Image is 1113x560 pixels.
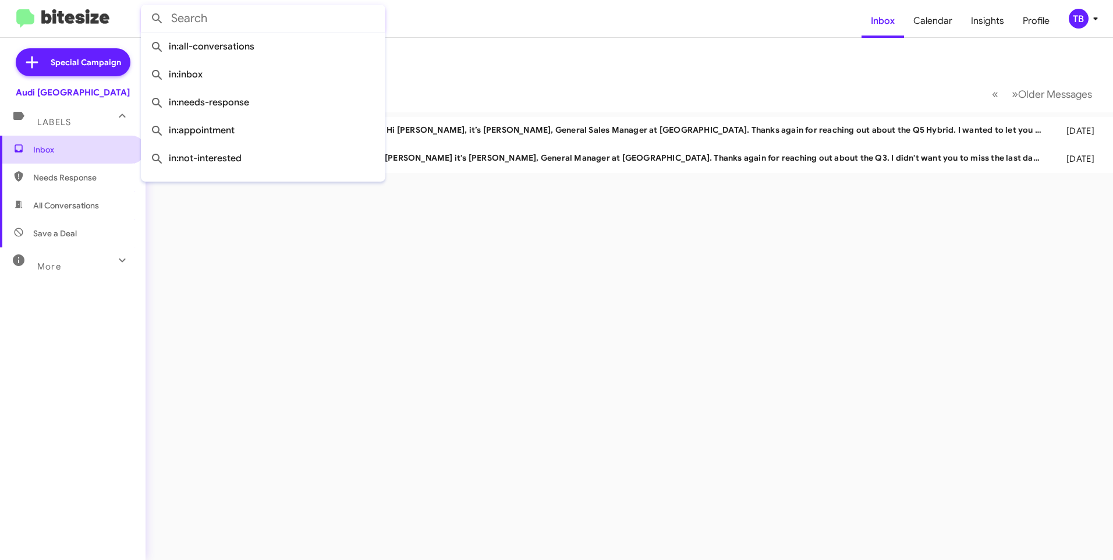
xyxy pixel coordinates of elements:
[1048,153,1104,165] div: [DATE]
[318,124,1048,137] div: Hi [PERSON_NAME], it’s [PERSON_NAME], General Sales Manager at [GEOGRAPHIC_DATA]. Thanks again fo...
[986,82,1099,106] nav: Page navigation example
[1069,9,1089,29] div: TB
[33,228,77,239] span: Save a Deal
[141,5,385,33] input: Search
[33,200,99,211] span: All Conversations
[318,152,1048,165] div: Hi [PERSON_NAME] it's [PERSON_NAME], General Manager at [GEOGRAPHIC_DATA]. Thanks again for reach...
[992,87,998,101] span: «
[150,33,376,61] span: in:all-conversations
[16,87,130,98] div: Audi [GEOGRAPHIC_DATA]
[1005,82,1099,106] button: Next
[150,144,376,172] span: in:not-interested
[1013,4,1059,38] a: Profile
[962,4,1013,38] a: Insights
[150,172,376,200] span: in:sold-verified
[985,82,1005,106] button: Previous
[16,48,130,76] a: Special Campaign
[1012,87,1018,101] span: »
[51,56,121,68] span: Special Campaign
[150,116,376,144] span: in:appointment
[862,4,904,38] a: Inbox
[904,4,962,38] a: Calendar
[1059,9,1100,29] button: TB
[37,117,71,127] span: Labels
[33,172,132,183] span: Needs Response
[1048,125,1104,137] div: [DATE]
[150,61,376,88] span: in:inbox
[150,88,376,116] span: in:needs-response
[37,261,61,272] span: More
[1018,88,1092,101] span: Older Messages
[33,144,132,155] span: Inbox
